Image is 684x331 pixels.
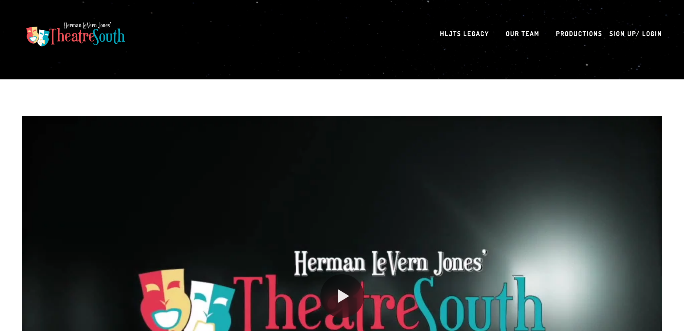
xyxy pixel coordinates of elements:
a: Sign up/ Login [609,26,662,41]
a: Our Team [506,26,540,41]
a: Productions [556,26,602,41]
img: TheatreSouth [22,16,129,51]
button: Play [320,274,364,318]
a: HLJTS Legacy [440,26,489,41]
